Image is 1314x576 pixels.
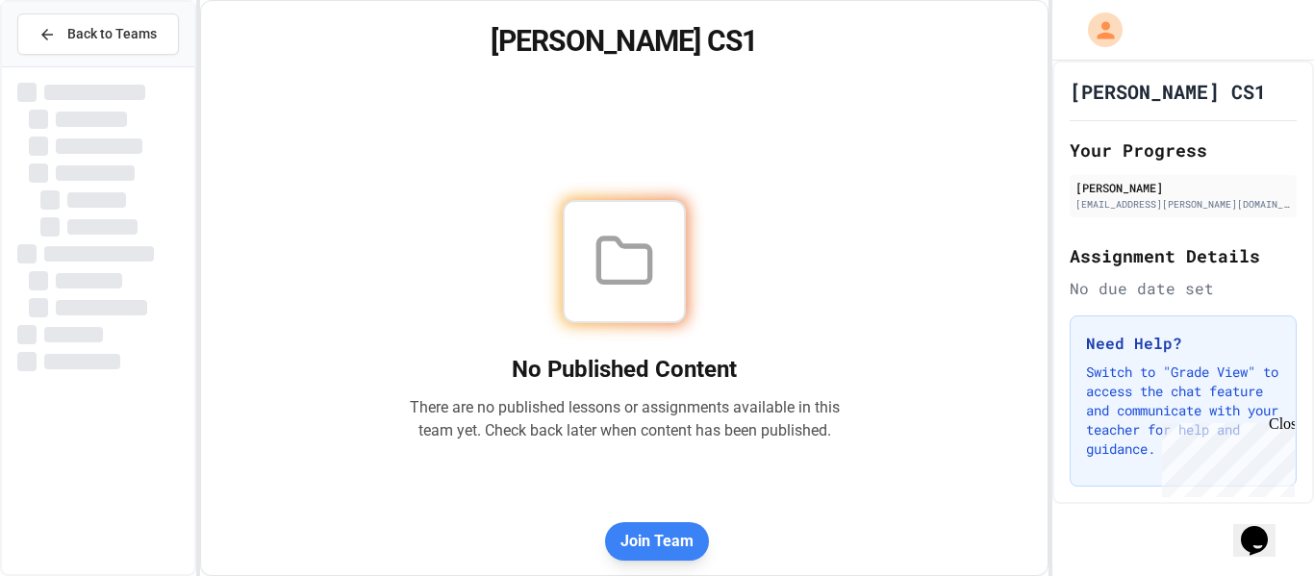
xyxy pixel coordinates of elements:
[1086,332,1280,355] h3: Need Help?
[8,8,133,122] div: Chat with us now!Close
[1075,179,1291,196] div: [PERSON_NAME]
[605,522,709,561] button: Join Team
[1086,363,1280,459] p: Switch to "Grade View" to access the chat feature and communicate with your teacher for help and ...
[409,354,840,385] h2: No Published Content
[409,396,840,442] p: There are no published lessons or assignments available in this team yet. Check back later when c...
[1070,242,1297,269] h2: Assignment Details
[1068,8,1127,52] div: My Account
[17,13,179,55] button: Back to Teams
[67,24,157,44] span: Back to Teams
[1070,277,1297,300] div: No due date set
[1233,499,1295,557] iframe: chat widget
[1070,137,1297,163] h2: Your Progress
[1075,197,1291,212] div: [EMAIL_ADDRESS][PERSON_NAME][DOMAIN_NAME]
[224,24,1025,59] h1: [PERSON_NAME] CS1
[1070,78,1266,105] h1: [PERSON_NAME] CS1
[1154,415,1295,497] iframe: chat widget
